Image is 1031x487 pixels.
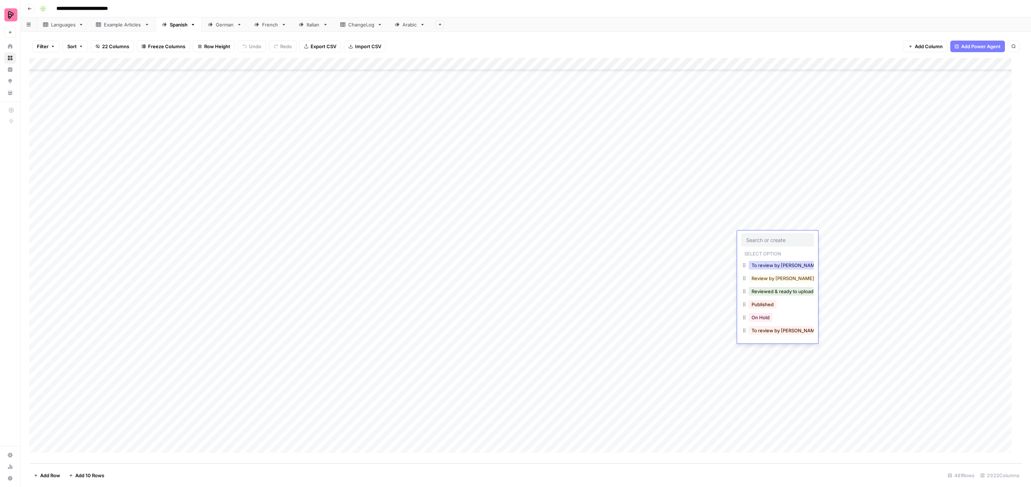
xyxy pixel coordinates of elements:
[262,21,278,28] div: French
[403,21,417,28] div: Arabic
[102,43,129,50] span: 22 Columns
[202,17,248,32] a: German
[51,21,76,28] div: Languages
[741,272,814,286] div: Review by [PERSON_NAME] in progress
[355,43,381,50] span: Import CSV
[749,326,822,335] button: To review by [PERSON_NAME]
[280,43,292,50] span: Redo
[741,312,814,325] div: On Hold
[63,41,88,52] button: Sort
[4,449,16,461] a: Settings
[170,21,188,28] div: Spanish
[248,17,293,32] a: French
[204,43,230,50] span: Row Height
[307,21,320,28] div: Italian
[746,237,809,243] input: Search or create
[749,300,777,309] button: Published
[137,41,190,52] button: Freeze Columns
[4,461,16,473] a: Usage
[32,41,60,52] button: Filter
[67,43,77,50] span: Sort
[4,6,16,24] button: Workspace: Preply
[749,261,822,270] button: To review by [PERSON_NAME]
[29,470,64,481] button: Add Row
[104,21,142,28] div: Example Articles
[37,43,49,50] span: Filter
[749,313,773,322] button: On Hold
[75,472,104,479] span: Add 10 Rows
[4,75,16,87] a: Opportunities
[91,41,134,52] button: 22 Columns
[156,17,202,32] a: Spanish
[977,470,1022,481] div: 21/22 Columns
[90,17,156,32] a: Example Articles
[4,64,16,75] a: Insights
[741,299,814,312] div: Published
[749,274,843,283] button: Review by [PERSON_NAME] in progress
[293,17,334,32] a: Italian
[216,21,234,28] div: German
[961,43,1001,50] span: Add Power Agent
[915,43,943,50] span: Add Column
[334,17,388,32] a: ChangeLog
[238,41,266,52] button: Undo
[741,259,814,272] div: To review by [PERSON_NAME]
[749,287,816,296] button: Reviewed & ready to upload
[4,52,16,64] a: Browse
[388,17,431,32] a: Arabic
[741,325,814,338] div: To review by [PERSON_NAME]
[148,43,185,50] span: Freeze Columns
[741,249,784,257] p: Select option
[4,87,16,99] a: Your Data
[193,41,235,52] button: Row Height
[311,43,336,50] span: Export CSV
[4,41,16,52] a: Home
[269,41,296,52] button: Redo
[64,470,109,481] button: Add 10 Rows
[249,43,261,50] span: Undo
[4,473,16,484] button: Help + Support
[741,286,814,299] div: Reviewed & ready to upload
[904,41,947,52] button: Add Column
[37,17,90,32] a: Languages
[344,41,386,52] button: Import CSV
[348,21,374,28] div: ChangeLog
[40,472,60,479] span: Add Row
[4,8,17,21] img: Preply Logo
[945,470,977,481] div: 481 Rows
[299,41,341,52] button: Export CSV
[950,41,1005,52] button: Add Power Agent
